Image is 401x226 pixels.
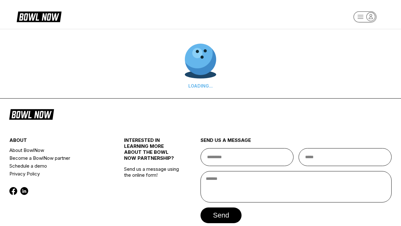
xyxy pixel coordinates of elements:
[9,162,105,170] a: Schedule a demo
[200,207,242,223] button: send
[9,146,105,154] a: About BowlNow
[124,137,181,166] div: INTERESTED IN LEARNING MORE ABOUT THE BOWL NOW PARTNERSHIP?
[9,137,105,146] div: about
[185,83,216,89] div: LOADING...
[9,170,105,178] a: Privacy Policy
[9,154,105,162] a: Become a BowlNow partner
[200,137,392,148] div: send us a message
